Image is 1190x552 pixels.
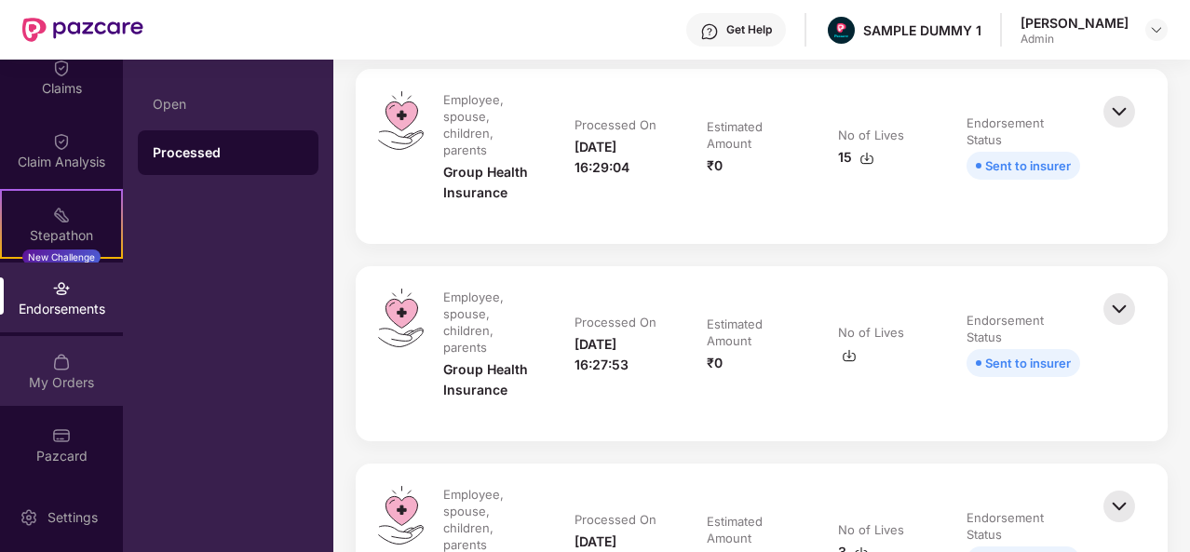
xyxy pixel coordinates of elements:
[707,353,723,373] div: ₹0
[700,22,719,41] img: svg+xml;base64,PHN2ZyBpZD0iSGVscC0zMngzMiIgeG1sbnM9Imh0dHA6Ly93d3cudzMub3JnLzIwMDAvc3ZnIiB3aWR0aD...
[838,521,904,538] div: No of Lives
[52,132,71,151] img: svg+xml;base64,PHN2ZyBpZD0iQ2xhaW0iIHhtbG5zPSJodHRwOi8vd3d3LnczLm9yZy8yMDAwL3N2ZyIgd2lkdGg9IjIwIi...
[1099,91,1140,132] img: svg+xml;base64,PHN2ZyBpZD0iQmFjay0zMngzMiIgeG1sbnM9Imh0dHA6Ly93d3cudzMub3JnLzIwMDAvc3ZnIiB3aWR0aD...
[443,162,537,203] div: Group Health Insurance
[20,508,38,527] img: svg+xml;base64,PHN2ZyBpZD0iU2V0dGluZy0yMHgyMCIgeG1sbnM9Imh0dHA6Ly93d3cudzMub3JnLzIwMDAvc3ZnIiB3aW...
[842,348,857,363] img: svg+xml;base64,PHN2ZyBpZD0iRG93bmxvYWQtMzJ4MzIiIHhtbG5zPSJodHRwOi8vd3d3LnczLm9yZy8yMDAwL3N2ZyIgd2...
[153,143,304,162] div: Processed
[859,151,874,166] img: svg+xml;base64,PHN2ZyBpZD0iRG93bmxvYWQtMzJ4MzIiIHhtbG5zPSJodHRwOi8vd3d3LnczLm9yZy8yMDAwL3N2ZyIgd2...
[443,359,537,400] div: Group Health Insurance
[153,97,304,112] div: Open
[575,511,656,528] div: Processed On
[1021,32,1129,47] div: Admin
[575,116,656,133] div: Processed On
[22,249,101,264] div: New Challenge
[707,118,797,152] div: Estimated Amount
[838,127,904,143] div: No of Lives
[52,426,71,445] img: svg+xml;base64,PHN2ZyBpZD0iUGF6Y2FyZCIgeG1sbnM9Imh0dHA6Ly93d3cudzMub3JnLzIwMDAvc3ZnIiB3aWR0aD0iMj...
[1021,14,1129,32] div: [PERSON_NAME]
[707,513,797,546] div: Estimated Amount
[575,314,656,330] div: Processed On
[575,334,669,375] div: [DATE] 16:27:53
[726,22,772,37] div: Get Help
[42,508,103,527] div: Settings
[378,289,424,347] img: svg+xml;base64,PHN2ZyB4bWxucz0iaHR0cDovL3d3dy53My5vcmcvMjAwMC9zdmciIHdpZHRoPSI0OS4zMiIgaGVpZ2h0PS...
[985,353,1071,373] div: Sent to insurer
[378,91,424,150] img: svg+xml;base64,PHN2ZyB4bWxucz0iaHR0cDovL3d3dy53My5vcmcvMjAwMC9zdmciIHdpZHRoPSI0OS4zMiIgaGVpZ2h0PS...
[22,18,143,42] img: New Pazcare Logo
[443,289,534,356] div: Employee, spouse, children, parents
[967,509,1076,543] div: Endorsement Status
[838,147,874,168] div: 15
[707,155,723,176] div: ₹0
[863,21,981,39] div: SAMPLE DUMMY 1
[828,17,855,44] img: Pazcare_Alternative_logo-01-01.png
[967,312,1076,345] div: Endorsement Status
[1099,486,1140,527] img: svg+xml;base64,PHN2ZyBpZD0iQmFjay0zMngzMiIgeG1sbnM9Imh0dHA6Ly93d3cudzMub3JnLzIwMDAvc3ZnIiB3aWR0aD...
[52,279,71,298] img: svg+xml;base64,PHN2ZyBpZD0iRW5kb3JzZW1lbnRzIiB4bWxucz0iaHR0cDovL3d3dy53My5vcmcvMjAwMC9zdmciIHdpZH...
[985,155,1071,176] div: Sent to insurer
[838,324,904,341] div: No of Lives
[52,206,71,224] img: svg+xml;base64,PHN2ZyB4bWxucz0iaHR0cDovL3d3dy53My5vcmcvMjAwMC9zdmciIHdpZHRoPSIyMSIgaGVpZ2h0PSIyMC...
[2,226,121,245] div: Stepathon
[1099,289,1140,330] img: svg+xml;base64,PHN2ZyBpZD0iQmFjay0zMngzMiIgeG1sbnM9Imh0dHA6Ly93d3cudzMub3JnLzIwMDAvc3ZnIiB3aWR0aD...
[378,486,424,545] img: svg+xml;base64,PHN2ZyB4bWxucz0iaHR0cDovL3d3dy53My5vcmcvMjAwMC9zdmciIHdpZHRoPSI0OS4zMiIgaGVpZ2h0PS...
[1149,22,1164,37] img: svg+xml;base64,PHN2ZyBpZD0iRHJvcGRvd24tMzJ4MzIiIHhtbG5zPSJodHRwOi8vd3d3LnczLm9yZy8yMDAwL3N2ZyIgd2...
[443,91,534,158] div: Employee, spouse, children, parents
[52,353,71,371] img: svg+xml;base64,PHN2ZyBpZD0iTXlfT3JkZXJzIiBkYXRhLW5hbWU9Ik15IE9yZGVycyIgeG1sbnM9Imh0dHA6Ly93d3cudz...
[575,137,669,178] div: [DATE] 16:29:04
[707,316,797,349] div: Estimated Amount
[967,114,1076,148] div: Endorsement Status
[52,59,71,77] img: svg+xml;base64,PHN2ZyBpZD0iQ2xhaW0iIHhtbG5zPSJodHRwOi8vd3d3LnczLm9yZy8yMDAwL3N2ZyIgd2lkdGg9IjIwIi...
